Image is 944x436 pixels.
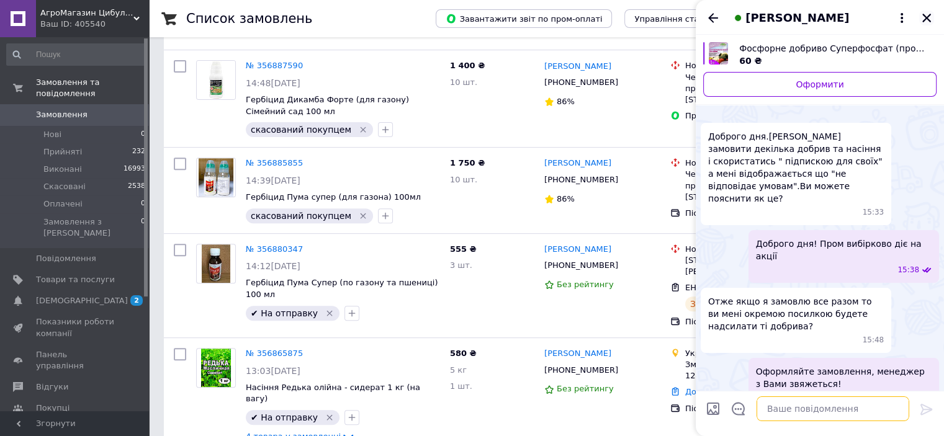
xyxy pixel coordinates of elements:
span: Без рейтингу [557,384,614,393]
a: Гербіцид Пума Супер (по газону та пшениці) 100 мл [246,278,438,299]
span: 2538 [128,181,145,192]
span: 15:48 12.08.2025 [863,335,884,345]
div: Укрпошта [685,348,811,359]
span: Фосфорне добриво Суперфосфат (простий) 1 кг на розвіс [739,42,927,55]
span: 555 ₴ [450,244,477,254]
span: 1 400 ₴ [450,61,485,70]
a: Додати ЕН [685,387,730,396]
span: 14:48[DATE] [246,78,300,88]
img: 2691757680_w640_h640_fosfornoe-udobrenie-superfosfat.jpg [709,42,728,65]
span: 15:33 12.08.2025 [863,207,884,218]
span: 5 кг [450,365,467,375]
span: 0 [141,129,145,140]
span: Завантажити звіт по пром-оплаті [446,13,602,24]
span: Виконані [43,164,82,175]
span: 0 [141,216,145,239]
a: Оформити [703,72,937,97]
a: Фото товару [196,158,236,197]
span: Покупці [36,403,70,414]
span: 86% [557,97,575,106]
span: скасований покупцем [251,211,351,221]
div: Післяплата [685,208,811,219]
a: Насіння Редька олійна - сидерат 1 кг (на вагу) [246,383,420,404]
a: № 356885855 [246,158,303,167]
a: № 356865875 [246,349,303,358]
span: 1 750 ₴ [450,158,485,167]
svg: Видалити мітку [358,125,368,135]
a: [PERSON_NAME] [544,348,611,360]
a: Гербіцид Пума супер (для газона) 100мл [246,192,421,202]
span: 2 [130,295,143,306]
span: Показники роботи компанії [36,316,115,339]
span: Отже якщо я замовлю все разом то ви мені окремою посилкою будете надсилати ті добрива? [708,295,884,332]
span: Нові [43,129,61,140]
span: скасований покупцем [251,125,351,135]
a: № 356887590 [246,61,303,70]
span: 14:39[DATE] [246,176,300,185]
span: 60 ₴ [739,56,762,66]
button: Відкрити шаблони відповідей [730,401,747,417]
span: Замовлення [36,109,88,120]
div: Чернигов, №22 (до 10 кг): просп. [PERSON_NAME][STREET_ADDRESS] [685,169,811,203]
span: 0 [141,198,145,210]
img: Фото товару [197,61,235,99]
span: 1 шт. [450,381,472,391]
svg: Видалити мітку [325,308,335,318]
span: Управління статусами [634,14,729,24]
svg: Видалити мітку [325,412,335,422]
div: Зміїв, 63401, вул. Залізнична, 124 [685,359,811,381]
span: 580 ₴ [450,349,477,358]
a: Фото товару [196,348,236,388]
a: № 356880347 [246,244,303,254]
span: 15:38 12.08.2025 [897,265,919,275]
span: ✔ На отправку [251,308,318,318]
span: ЕН: 20451225117052 [685,283,773,292]
span: [PHONE_NUMBER] [544,365,618,375]
span: Прийняті [43,146,82,158]
span: АгроМагазин Цибулинка (Все для Саду та Городу) [40,7,133,19]
div: Нова Пошта [685,244,811,255]
button: [PERSON_NAME] [730,10,909,26]
span: Доброго дня.[PERSON_NAME] замовити декілька добрив та насіння і скористатись " підпискою для свої... [708,130,884,205]
span: 3 шт. [450,260,472,270]
a: [PERSON_NAME] [544,61,611,73]
div: Пром-оплата [685,110,811,122]
span: 13:03[DATE] [246,366,300,376]
span: Повідомлення [36,253,96,264]
img: Фото товару [201,349,232,387]
a: Гербіцид Дикамба Форте (для газону) Сімейний сад 100 мл [246,95,409,116]
div: Чернигов, №22 (до 10 кг): просп. [PERSON_NAME][STREET_ADDRESS] [685,72,811,106]
button: Назад [706,11,721,25]
button: Управління статусами [624,9,739,28]
h1: Список замовлень [186,11,312,26]
a: Переглянути товар [703,42,937,67]
img: Фото товару [199,158,233,197]
svg: Видалити мітку [358,211,368,221]
a: [PERSON_NAME] [544,158,611,169]
span: Оформляйте замовлення, менеджер з Вами звяжеться! [756,365,932,390]
span: Товари та послуги [36,274,115,285]
div: Післяплата [685,316,811,327]
div: [STREET_ADDRESS]: вул. [PERSON_NAME], 2 [685,255,811,277]
span: ✔ На отправку [251,412,318,422]
span: Замовлення та повідомлення [36,77,149,99]
span: [PHONE_NUMBER] [544,78,618,87]
span: Скасовані [43,181,86,192]
span: 14:12[DATE] [246,261,300,271]
span: [DEMOGRAPHIC_DATA] [36,295,128,306]
span: 10 шт. [450,78,477,87]
div: Ваш ID: 405540 [40,19,149,30]
span: 10 шт. [450,175,477,184]
a: Фото товару [196,244,236,283]
div: Заплановано [685,296,755,311]
span: [PERSON_NAME] [745,10,849,26]
span: [PHONE_NUMBER] [544,260,618,270]
span: 16993 [124,164,145,175]
span: Панель управління [36,349,115,371]
div: Нова Пошта [685,158,811,169]
span: Доброго дня! Пром вибірково діє на акції [756,238,932,262]
input: Пошук [6,43,146,66]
